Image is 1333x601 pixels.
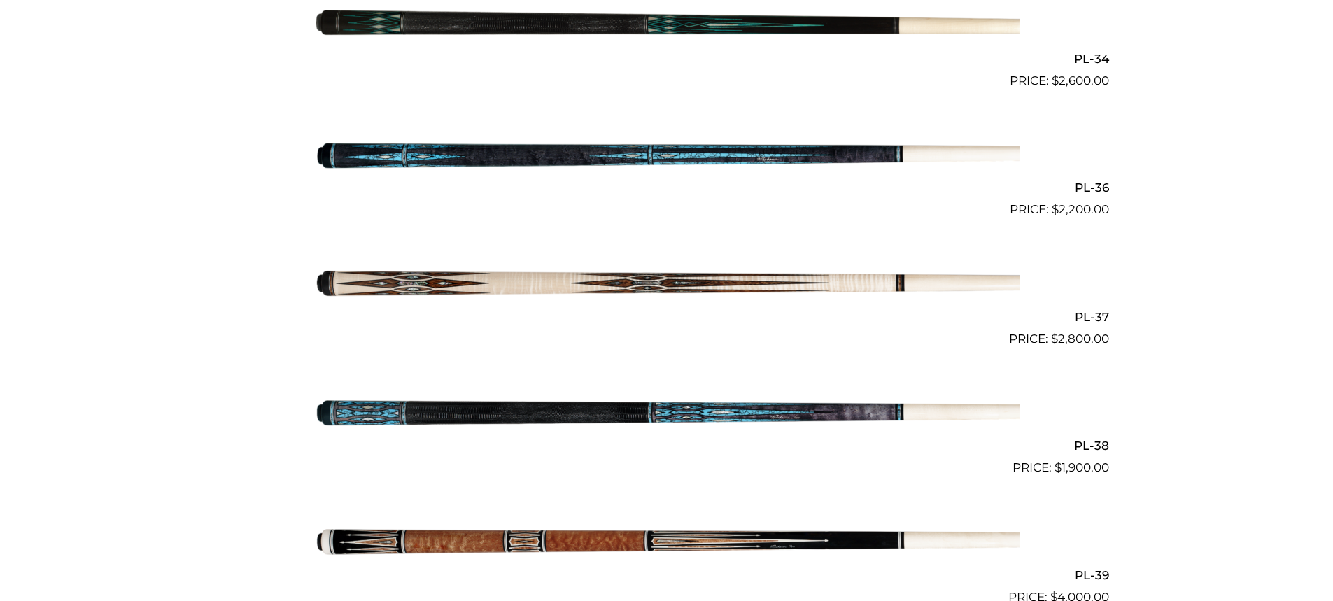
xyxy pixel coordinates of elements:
bdi: 1,900.00 [1055,460,1109,474]
h2: PL-38 [225,433,1109,459]
span: $ [1052,202,1059,216]
a: PL-36 $2,200.00 [225,96,1109,219]
a: PL-37 $2,800.00 [225,225,1109,348]
bdi: 2,800.00 [1051,332,1109,346]
img: PL-37 [313,225,1020,342]
a: PL-38 $1,900.00 [225,354,1109,477]
img: PL-36 [313,96,1020,213]
span: $ [1055,460,1062,474]
span: $ [1051,332,1058,346]
bdi: 2,200.00 [1052,202,1109,216]
img: PL-39 [313,483,1020,600]
h2: PL-36 [225,175,1109,201]
span: $ [1052,73,1059,87]
h2: PL-34 [225,46,1109,72]
h2: PL-39 [225,562,1109,588]
bdi: 2,600.00 [1052,73,1109,87]
h2: PL-37 [225,304,1109,330]
img: PL-38 [313,354,1020,472]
